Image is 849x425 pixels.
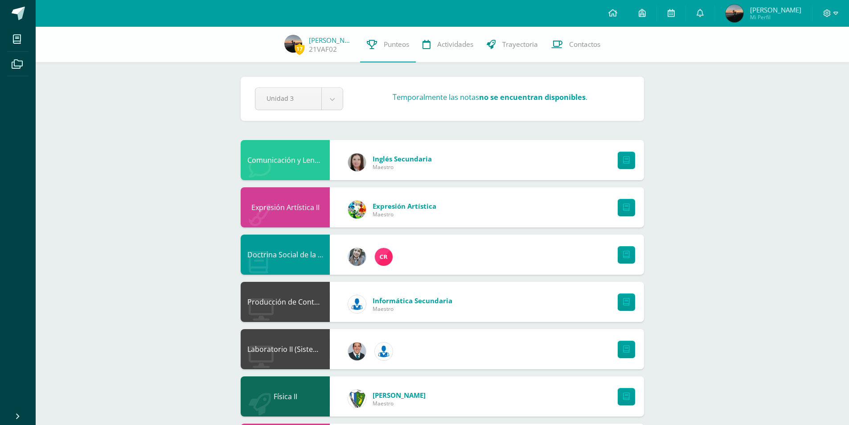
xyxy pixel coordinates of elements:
[348,153,366,171] img: 8af0450cf43d44e38c4a1497329761f3.png
[750,5,801,14] span: [PERSON_NAME]
[309,36,353,45] a: [PERSON_NAME]
[569,40,600,49] span: Contactos
[502,40,538,49] span: Trayectoria
[373,305,452,313] span: Maestro
[241,140,330,180] div: Comunicación y Lenguaje L3 Inglés
[373,400,426,407] span: Maestro
[267,88,310,109] span: Unidad 3
[750,13,801,21] span: Mi Perfil
[726,4,743,22] img: adda248ed197d478fb388b66fa81bb8e.png
[309,45,337,54] a: 21VAF02
[373,210,436,218] span: Maestro
[241,187,330,227] div: Expresión Artística II
[348,295,366,313] img: 6ed6846fa57649245178fca9fc9a58dd.png
[384,40,409,49] span: Punteos
[373,391,426,400] span: [PERSON_NAME]
[545,27,607,62] a: Contactos
[348,248,366,266] img: cba4c69ace659ae4cf02a5761d9a2473.png
[375,248,393,266] img: 866c3f3dc5f3efb798120d7ad13644d9.png
[348,342,366,360] img: 2306758994b507d40baaa54be1d4aa7e.png
[373,163,432,171] span: Maestro
[479,92,586,102] strong: no se encuentran disponibles
[373,296,452,305] span: Informática Secundaria
[241,282,330,322] div: Producción de Contenidos Digitales
[360,27,416,62] a: Punteos
[255,88,343,110] a: Unidad 3
[437,40,473,49] span: Actividades
[393,92,587,102] h3: Temporalmente las notas .
[373,202,436,210] span: Expresión Artística
[295,43,304,54] span: 17
[241,235,330,275] div: Doctrina Social de la Iglesia
[375,342,393,360] img: 6ed6846fa57649245178fca9fc9a58dd.png
[241,376,330,417] div: Física II
[348,390,366,408] img: d7d6d148f6dec277cbaab50fee73caa7.png
[348,201,366,219] img: 159e24a6ecedfdf8f489544946a573f0.png
[416,27,480,62] a: Actividades
[284,35,302,53] img: adda248ed197d478fb388b66fa81bb8e.png
[480,27,545,62] a: Trayectoria
[241,329,330,369] div: Laboratorio II (Sistema Operativo Macintoch)
[373,154,432,163] span: Inglés Secundaria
